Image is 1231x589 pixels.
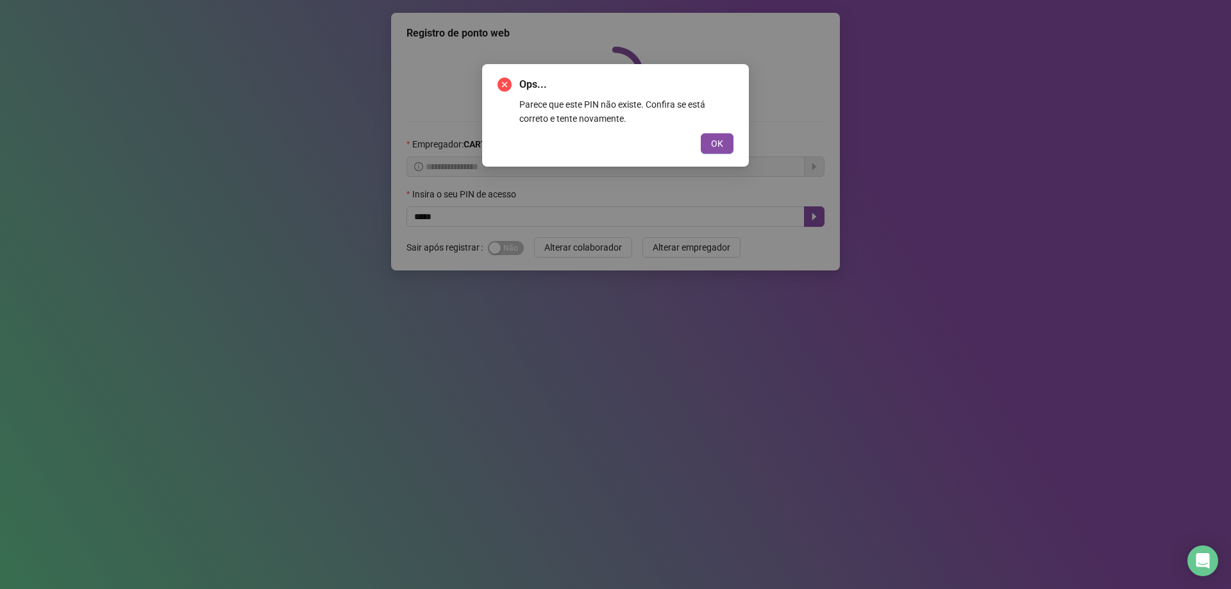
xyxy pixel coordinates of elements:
[711,137,723,151] span: OK
[701,133,733,154] button: OK
[519,77,733,92] span: Ops...
[1187,545,1218,576] div: Open Intercom Messenger
[519,97,733,126] div: Parece que este PIN não existe. Confira se está correto e tente novamente.
[498,78,512,92] span: close-circle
